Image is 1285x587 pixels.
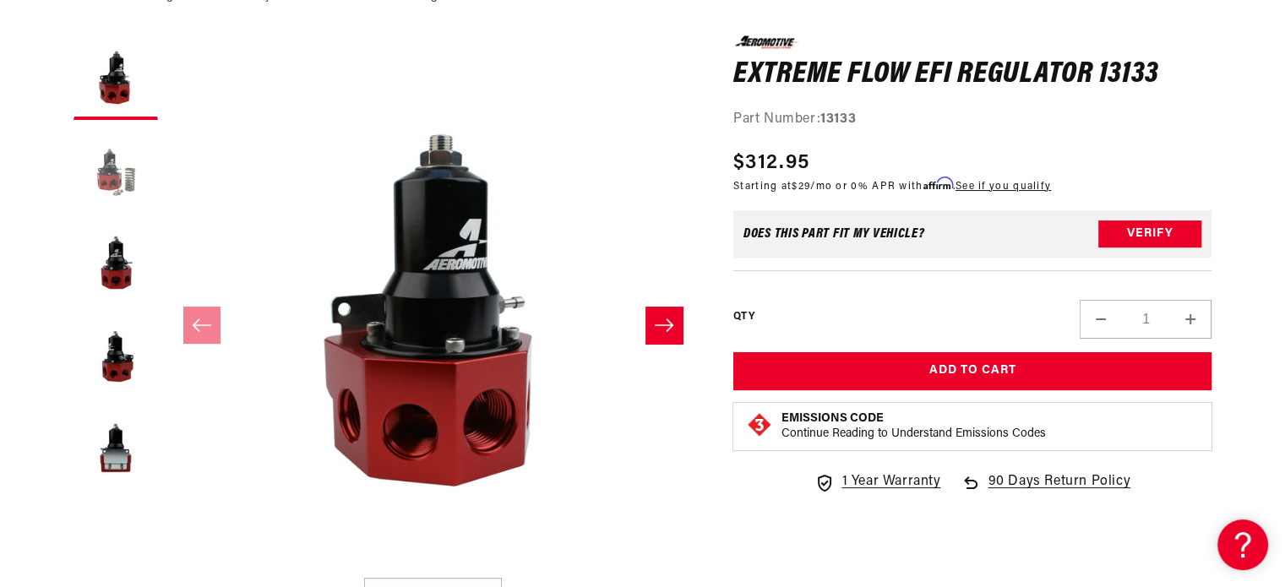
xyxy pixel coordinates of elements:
[74,314,158,399] button: Load image 4 in gallery view
[820,112,856,126] strong: 13133
[781,427,1046,442] p: Continue Reading to Understand Emissions Codes
[733,310,754,324] label: QTY
[74,35,158,120] button: Load image 1 in gallery view
[792,182,810,192] span: $29
[841,471,940,493] span: 1 Year Warranty
[743,227,925,241] div: Does This part fit My vehicle?
[74,407,158,492] button: Load image 5 in gallery view
[183,307,221,344] button: Slide left
[733,109,1212,131] div: Part Number:
[74,221,158,306] button: Load image 3 in gallery view
[781,411,1046,442] button: Emissions CodeContinue Reading to Understand Emissions Codes
[988,471,1130,510] span: 90 Days Return Policy
[956,182,1051,192] a: See if you qualify - Learn more about Affirm Financing (opens in modal)
[961,471,1130,510] a: 90 Days Return Policy
[781,412,884,425] strong: Emissions Code
[733,148,809,178] span: $312.95
[645,307,683,344] button: Slide right
[733,352,1212,390] button: Add to Cart
[746,411,773,438] img: Emissions code
[74,128,158,213] button: Load image 2 in gallery view
[923,177,953,190] span: Affirm
[814,471,940,493] a: 1 Year Warranty
[733,62,1212,89] h1: Extreme Flow EFI Regulator 13133
[733,178,1051,194] p: Starting at /mo or 0% APR with .
[1098,220,1201,247] button: Verify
